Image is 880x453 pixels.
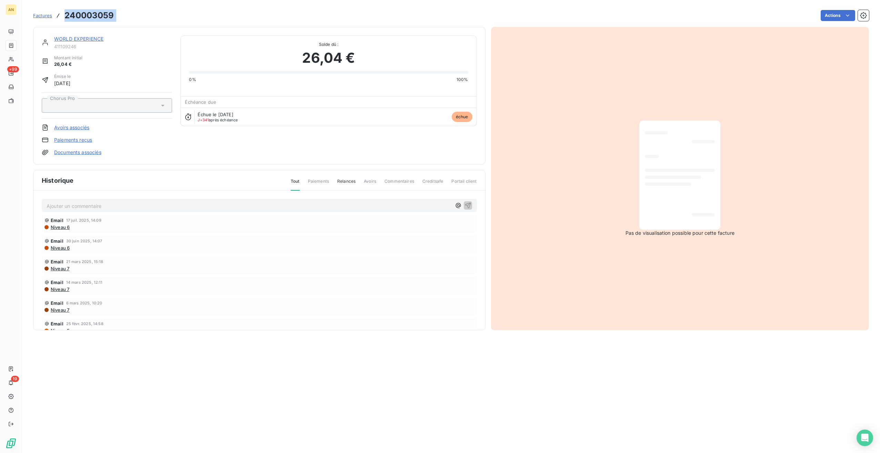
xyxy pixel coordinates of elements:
[51,280,63,285] span: Email
[54,61,82,68] span: 26,04 €
[50,307,69,313] span: Niveau 7
[451,178,477,190] span: Portail client
[66,218,101,222] span: 17 juil. 2025, 14:09
[66,301,102,305] span: 6 mars 2025, 10:20
[64,9,114,22] h3: 240003059
[6,4,17,15] div: AN
[6,438,17,449] img: Logo LeanPay
[51,300,63,306] span: Email
[51,238,63,244] span: Email
[50,245,70,251] span: Niveau 6
[189,41,468,48] span: Solde dû :
[50,224,70,230] span: Niveau 6
[50,328,70,333] span: Niveau 5
[308,178,329,190] span: Paiements
[66,239,102,243] span: 30 juin 2025, 14:07
[198,118,209,122] span: J+341
[54,36,103,42] a: WORLD EXPERIENCE
[626,230,734,236] span: Pas de visualisation possible pour cette facture
[452,112,472,122] span: échue
[54,55,82,61] span: Montant initial
[54,149,101,156] a: Documents associés
[422,178,443,190] span: Creditsafe
[857,430,873,446] div: Open Intercom Messenger
[54,124,89,131] a: Avoirs associés
[33,13,52,18] span: Factures
[66,260,103,264] span: 21 mars 2025, 15:18
[198,118,238,122] span: après échéance
[54,137,92,143] a: Paiements reçus
[66,280,103,284] span: 14 mars 2025, 12:11
[33,12,52,19] a: Factures
[42,176,74,185] span: Historique
[66,322,103,326] span: 25 févr. 2025, 14:58
[185,99,216,105] span: Échéance due
[364,178,376,190] span: Avoirs
[11,376,19,382] span: 19
[821,10,855,21] button: Actions
[51,218,63,223] span: Email
[54,44,172,49] span: 411109246
[51,321,63,326] span: Email
[51,259,63,264] span: Email
[54,73,71,80] span: Émise le
[189,77,196,83] span: 0%
[54,80,71,87] span: [DATE]
[7,66,19,72] span: +99
[6,68,16,79] a: +99
[384,178,414,190] span: Commentaires
[302,48,355,68] span: 26,04 €
[50,266,69,271] span: Niveau 7
[50,286,69,292] span: Niveau 7
[457,77,468,83] span: 100%
[198,112,233,117] span: Échue le [DATE]
[291,178,300,191] span: Tout
[337,178,356,190] span: Relances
